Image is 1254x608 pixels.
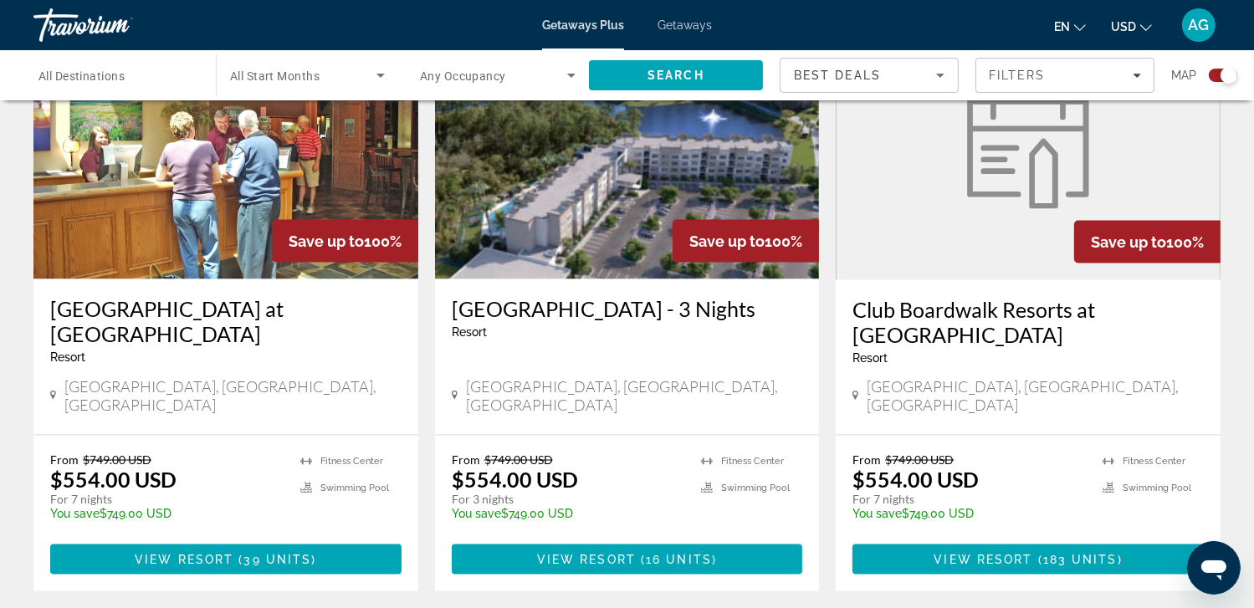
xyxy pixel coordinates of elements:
button: View Resort(183 units) [852,544,1204,575]
span: ( ) [1033,553,1123,566]
span: Filters [989,69,1046,82]
span: Fitness Center [721,456,784,467]
a: [GEOGRAPHIC_DATA] - 3 Nights [452,296,803,321]
a: [GEOGRAPHIC_DATA] at [GEOGRAPHIC_DATA] [50,296,402,346]
span: All Start Months [230,69,320,83]
p: $749.00 USD [50,507,284,520]
p: For 7 nights [852,492,1086,507]
p: $749.00 USD [452,507,685,520]
a: Club Boardwalk Resorts at Atlantic Palace [836,12,1221,280]
span: USD [1111,20,1136,33]
span: en [1054,20,1070,33]
span: Map [1171,64,1196,87]
img: Grove Resort & Water Park - 3 Nights [435,12,820,279]
span: $749.00 USD [885,452,954,467]
span: Save up to [289,232,364,250]
span: [GEOGRAPHIC_DATA], [GEOGRAPHIC_DATA], [GEOGRAPHIC_DATA] [64,377,401,414]
button: View Resort(16 units) [452,544,803,575]
span: $749.00 USD [484,452,553,467]
span: AG [1189,17,1210,33]
span: Best Deals [794,69,881,82]
span: ( ) [233,553,316,566]
p: For 7 nights [50,492,284,507]
span: Swimming Pool [721,483,790,493]
img: Nenastako Village at Meadow Lake [33,12,418,279]
a: Getaways [658,18,712,32]
button: View Resort(39 units) [50,544,402,575]
span: From [852,452,881,467]
span: You save [50,507,100,520]
span: Search [647,69,704,82]
iframe: Button to launch messaging window [1187,541,1241,595]
span: Swimming Pool [1123,483,1191,493]
span: 39 units [244,553,312,566]
span: Resort [852,351,888,365]
span: Fitness Center [320,456,383,467]
span: From [50,452,79,467]
button: Change language [1054,14,1086,38]
a: Club Boardwalk Resorts at [GEOGRAPHIC_DATA] [852,297,1204,347]
button: Change currency [1111,14,1152,38]
p: $749.00 USD [852,507,1086,520]
input: Select destination [38,66,194,86]
span: 16 units [646,553,712,566]
div: 100% [272,220,418,263]
button: Filters [975,58,1154,93]
p: $554.00 USD [452,467,578,492]
div: 100% [673,220,819,263]
span: You save [452,507,501,520]
span: ( ) [636,553,717,566]
span: [GEOGRAPHIC_DATA], [GEOGRAPHIC_DATA], [GEOGRAPHIC_DATA] [868,377,1204,414]
span: You save [852,507,902,520]
button: User Menu [1177,8,1221,43]
a: Getaways Plus [542,18,624,32]
p: $554.00 USD [852,467,979,492]
span: [GEOGRAPHIC_DATA], [GEOGRAPHIC_DATA], [GEOGRAPHIC_DATA] [466,377,802,414]
p: For 3 nights [452,492,685,507]
p: $554.00 USD [50,467,177,492]
a: Travorium [33,3,201,47]
span: Save up to [1091,233,1166,251]
span: View Resort [135,553,233,566]
span: Any Occupancy [420,69,506,83]
span: $749.00 USD [83,452,151,467]
span: Fitness Center [1123,456,1185,467]
img: Club Boardwalk Resorts at Atlantic Palace [957,84,1099,209]
button: Search [589,60,763,90]
div: 100% [1074,221,1221,263]
span: View Resort [537,553,636,566]
span: From [452,452,480,467]
span: Swimming Pool [320,483,389,493]
span: Save up to [689,232,765,250]
mat-select: Sort by [794,65,944,85]
span: View Resort [934,553,1032,566]
span: All Destinations [38,69,125,83]
span: Resort [50,350,85,364]
span: 183 units [1043,553,1118,566]
span: Resort [452,325,487,339]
